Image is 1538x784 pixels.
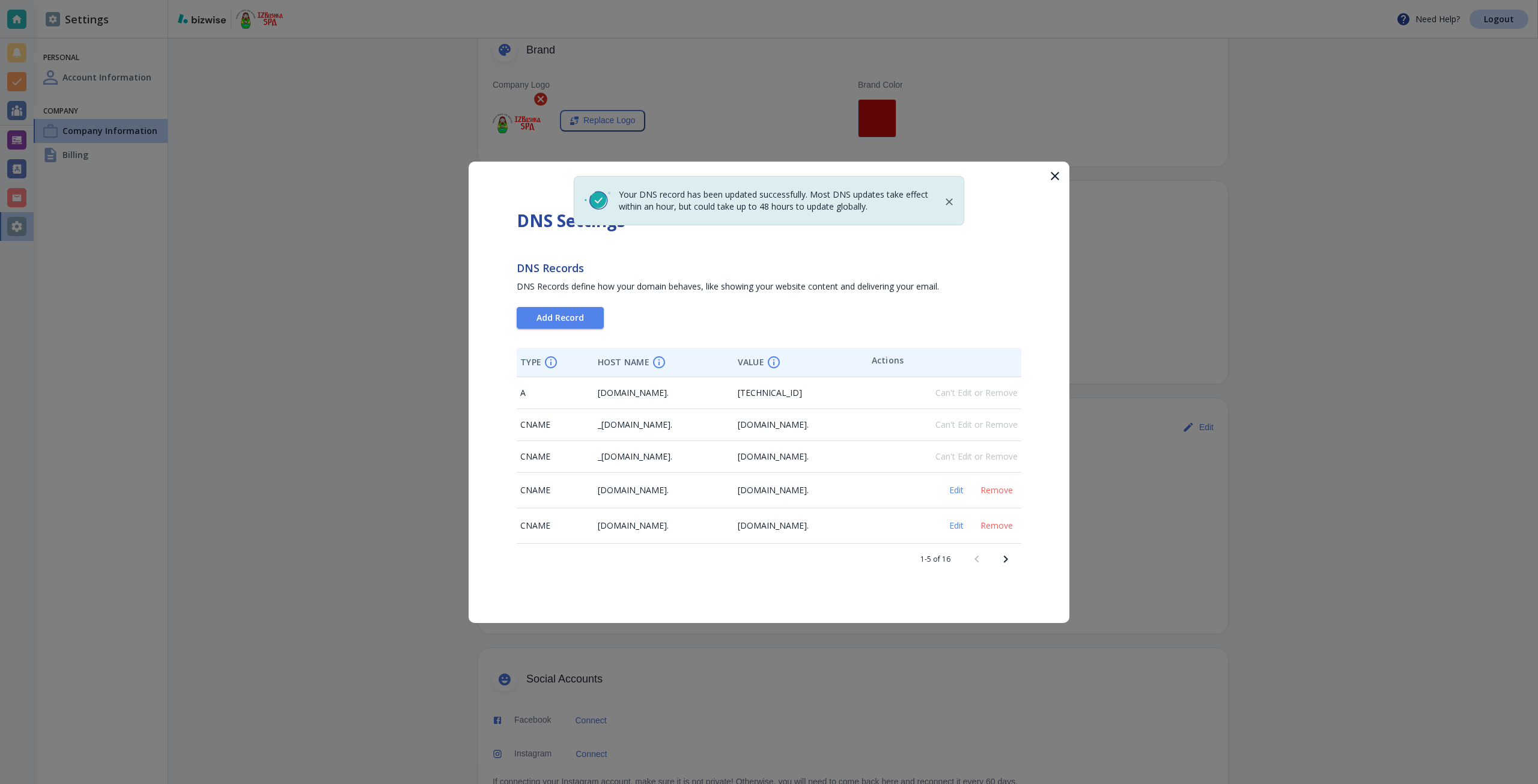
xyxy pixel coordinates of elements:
button: Edit [937,518,976,533]
button: Remove [976,518,1018,533]
span: A [520,387,526,398]
span: [DOMAIN_NAME]. [738,451,809,462]
span: Can't Edit or Remove [935,451,1018,462]
h4: HOST NAME [598,357,649,368]
span: Add Record [536,314,584,322]
span: DNS Records define how your domain behaves, like showing your website content and delivering your... [517,281,939,292]
span: [DOMAIN_NAME]. [598,387,669,398]
img: Success [584,191,612,210]
span: Edit [942,486,971,494]
p: 1-5 of 16 [920,555,950,564]
span: Can't Edit or Remove [935,419,1018,430]
span: [DOMAIN_NAME]. [738,484,809,496]
button: Edit [937,482,976,498]
span: Remove [980,486,1013,494]
span: CNAME [520,419,550,430]
span: [DOMAIN_NAME]. [738,419,809,430]
span: _[DOMAIN_NAME]. [598,451,672,462]
h4: TYPE [520,357,541,368]
button: Remove [976,482,1018,498]
div: Your DNS record has been updated successfully. Most DNS updates take effect within an hour, but c... [619,184,930,217]
span: Edit [942,521,971,530]
button: Add Record [517,307,604,329]
span: [TECHNICAL_ID] [738,387,802,398]
span: [DOMAIN_NAME]. [598,520,669,531]
h4: Actions [872,355,904,366]
span: _[DOMAIN_NAME]. [598,419,672,430]
span: CNAME [520,451,550,462]
span: Can't Edit or Remove [935,387,1018,398]
h2: DNS Records [517,260,1021,276]
button: Close [940,192,959,211]
span: CNAME [520,520,550,531]
strong: DNS Settings [517,209,625,232]
span: [DOMAIN_NAME]. [738,520,809,531]
span: Remove [980,521,1013,530]
h4: VALUE [738,357,764,368]
button: Next page [991,545,1020,574]
span: [DOMAIN_NAME]. [598,484,669,496]
span: CNAME [520,484,550,496]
